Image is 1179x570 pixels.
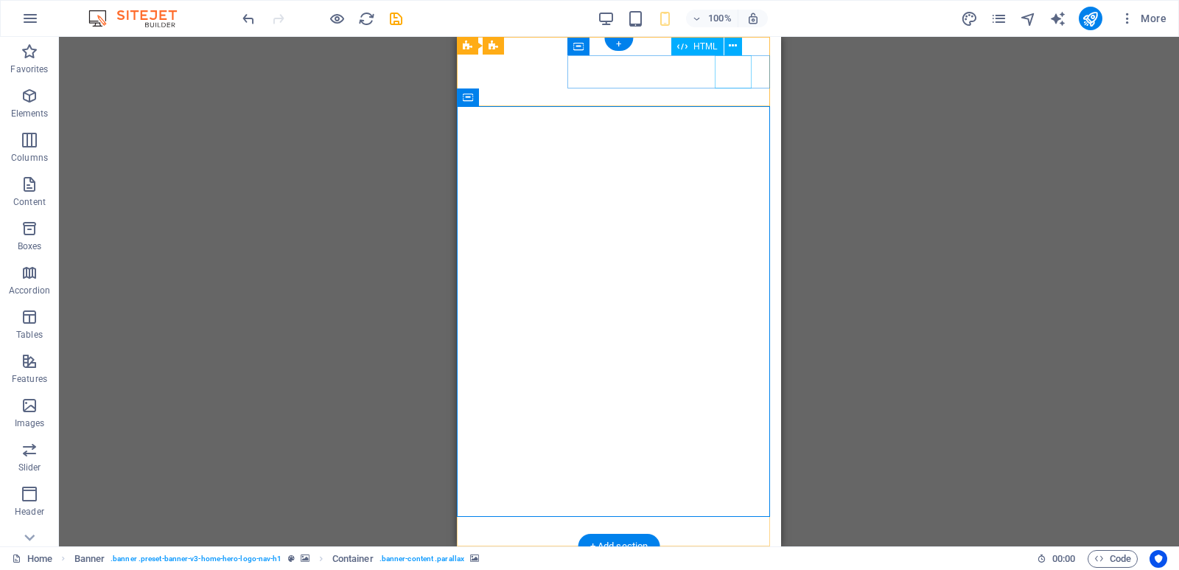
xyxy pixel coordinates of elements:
p: Favorites [10,63,48,75]
nav: breadcrumb [74,550,480,568]
span: 00 00 [1052,550,1075,568]
h6: Session time [1037,550,1076,568]
button: undo [239,10,257,27]
p: Boxes [18,240,42,252]
button: More [1114,7,1172,30]
div: + Add section [578,534,660,559]
i: AI Writer [1049,10,1066,27]
button: Code [1088,550,1138,568]
button: reload [357,10,375,27]
p: Images [15,417,45,429]
p: Tables [16,329,43,341]
button: 100% [686,10,738,27]
i: This element is a customizable preset [288,555,295,563]
span: More [1120,11,1166,26]
p: Columns [11,152,48,164]
p: Accordion [9,285,50,296]
p: Header [15,506,44,518]
h6: 100% [708,10,732,27]
span: HTML [693,42,718,51]
a: Click to cancel selection. Double-click to open Pages [12,550,52,568]
button: text_generator [1049,10,1067,27]
i: Save (Ctrl+S) [388,10,405,27]
button: Usercentrics [1150,550,1167,568]
img: Editor Logo [85,10,195,27]
span: . banner .preset-banner-v3-home-hero-logo-nav-h1 [111,550,281,568]
i: This element contains a background [301,555,309,563]
span: : [1063,553,1065,564]
i: On resize automatically adjust zoom level to fit chosen device. [746,12,760,25]
div: + [604,38,633,51]
span: Code [1094,550,1131,568]
i: Undo: Change width (Ctrl+Z) [240,10,257,27]
i: Navigator [1020,10,1037,27]
button: publish [1079,7,1102,30]
p: Content [13,196,46,208]
i: This element contains a background [470,555,479,563]
i: Design (Ctrl+Alt+Y) [961,10,978,27]
button: save [387,10,405,27]
button: pages [990,10,1008,27]
i: Publish [1082,10,1099,27]
p: Features [12,373,47,385]
button: design [961,10,979,27]
i: Pages (Ctrl+Alt+S) [990,10,1007,27]
span: Click to select. Double-click to edit [332,550,374,568]
span: . banner-content .parallax [379,550,464,568]
p: Elements [11,108,49,119]
span: Click to select. Double-click to edit [74,550,105,568]
button: navigator [1020,10,1038,27]
p: Slider [18,462,41,473]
